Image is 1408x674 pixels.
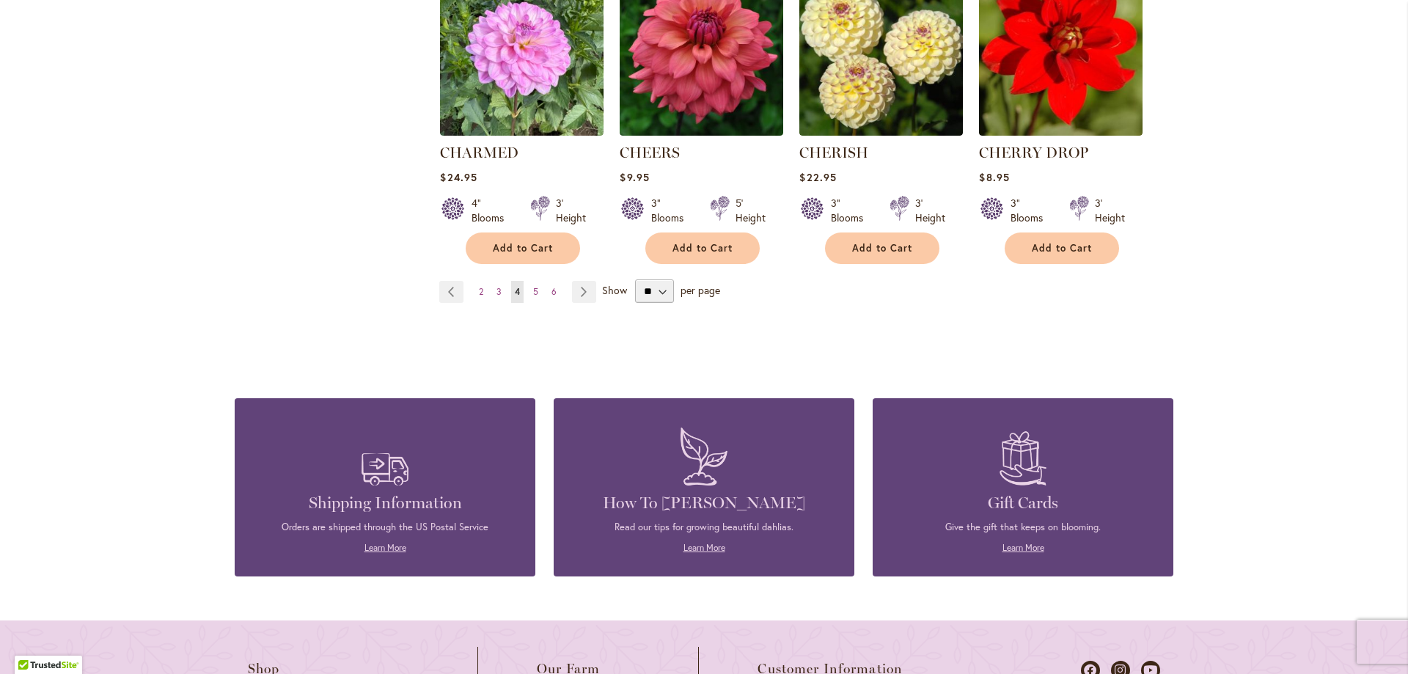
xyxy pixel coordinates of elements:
p: Read our tips for growing beautiful dahlias. [576,521,832,534]
button: Add to Cart [466,232,580,264]
a: Learn More [1002,542,1044,553]
a: Learn More [364,542,406,553]
div: 3" Blooms [651,196,692,225]
h4: Gift Cards [895,493,1151,513]
button: Add to Cart [1005,232,1119,264]
span: Add to Cart [852,242,912,254]
a: CHARMED [440,144,518,161]
span: 4 [515,286,520,297]
h4: Shipping Information [257,493,513,513]
a: CHARMED [440,125,604,139]
div: 3" Blooms [831,196,872,225]
span: Show [602,283,627,297]
p: Give the gift that keeps on blooming. [895,521,1151,534]
span: Add to Cart [493,242,553,254]
a: 3 [493,281,505,303]
a: CHERISH [799,144,868,161]
a: 5 [529,281,542,303]
span: Add to Cart [1032,242,1092,254]
span: Add to Cart [672,242,733,254]
span: 6 [551,286,557,297]
a: CHEERS [620,144,680,161]
a: CHERRY DROP [979,125,1143,139]
div: 3' Height [556,196,586,225]
span: $8.95 [979,170,1009,184]
a: CHERISH [799,125,963,139]
span: $22.95 [799,170,836,184]
button: Add to Cart [825,232,939,264]
h4: How To [PERSON_NAME] [576,493,832,513]
span: $9.95 [620,170,649,184]
span: $24.95 [440,170,477,184]
button: Add to Cart [645,232,760,264]
div: 3" Blooms [1011,196,1052,225]
a: Learn More [683,542,725,553]
a: 6 [548,281,560,303]
span: 5 [533,286,538,297]
a: CHEERS [620,125,783,139]
span: 2 [479,286,483,297]
a: 2 [475,281,487,303]
p: Orders are shipped through the US Postal Service [257,521,513,534]
div: 3' Height [1095,196,1125,225]
a: CHERRY DROP [979,144,1088,161]
div: 3' Height [915,196,945,225]
span: per page [681,283,720,297]
iframe: Launch Accessibility Center [11,622,52,663]
span: 3 [496,286,502,297]
div: 5' Height [736,196,766,225]
div: 4" Blooms [472,196,513,225]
